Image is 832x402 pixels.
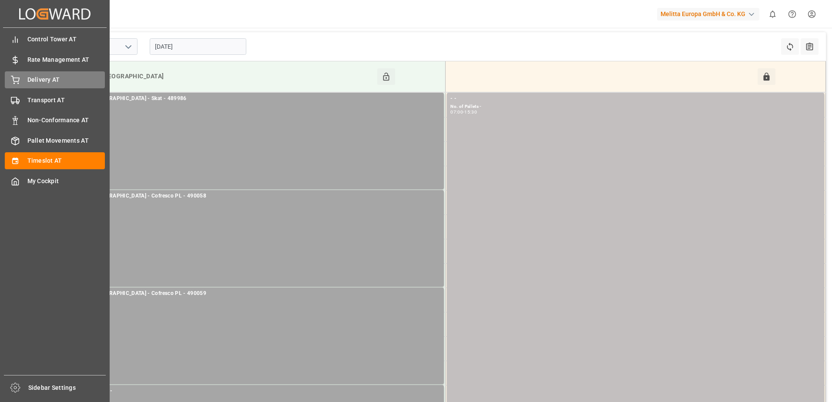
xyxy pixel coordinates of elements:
[27,116,105,125] span: Non-Conformance AT
[27,96,105,105] span: Transport AT
[70,298,440,305] div: No. of Pallets -
[5,51,105,68] a: Rate Management AT
[70,94,440,103] div: Cofresco [GEOGRAPHIC_DATA] - Skat - 489986
[5,172,105,189] a: My Cockpit
[27,55,105,64] span: Rate Management AT
[5,112,105,129] a: Non-Conformance AT
[5,71,105,88] a: Delivery AT
[70,103,440,111] div: No. of Pallets -
[70,201,440,208] div: No. of Pallets -
[464,110,477,114] div: 15:30
[657,8,759,20] div: Melitta Europa GmbH & Co. KG
[5,91,105,108] a: Transport AT
[657,6,763,22] button: Melitta Europa GmbH & Co. KG
[70,387,440,395] div: Other - Others - -
[450,94,821,103] div: - -
[70,192,440,201] div: Cofresco [GEOGRAPHIC_DATA] - Cofresco PL - 490058
[27,75,105,84] span: Delivery AT
[450,110,463,114] div: 07:00
[5,152,105,169] a: Timeslot AT
[72,68,377,85] div: Inbound [GEOGRAPHIC_DATA]
[27,177,105,186] span: My Cockpit
[782,4,802,24] button: Help Center
[28,383,106,392] span: Sidebar Settings
[5,132,105,149] a: Pallet Movements AT
[27,156,105,165] span: Timeslot AT
[5,31,105,48] a: Control Tower AT
[463,110,464,114] div: -
[70,289,440,298] div: Cofresco [GEOGRAPHIC_DATA] - Cofresco PL - 490059
[763,4,782,24] button: show 0 new notifications
[27,35,105,44] span: Control Tower AT
[150,38,246,55] input: DD-MM-YYYY
[450,103,821,111] div: No. of Pallets -
[121,40,134,54] button: open menu
[27,136,105,145] span: Pallet Movements AT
